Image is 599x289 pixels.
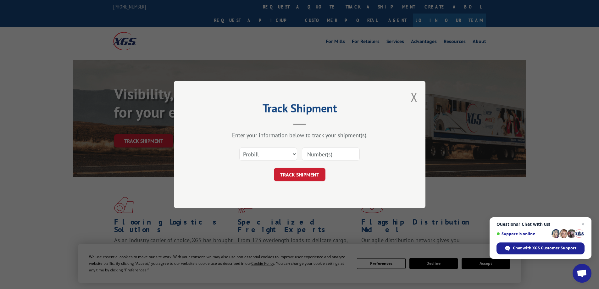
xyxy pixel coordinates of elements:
[573,264,591,283] div: Open chat
[205,104,394,116] h2: Track Shipment
[496,231,549,236] span: Support is online
[302,147,360,161] input: Number(s)
[411,89,418,105] button: Close modal
[579,220,587,228] span: Close chat
[496,222,585,227] span: Questions? Chat with us!
[513,245,576,251] span: Chat with XGS Customer Support
[205,131,394,139] div: Enter your information below to track your shipment(s).
[496,242,585,254] div: Chat with XGS Customer Support
[274,168,325,181] button: TRACK SHIPMENT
